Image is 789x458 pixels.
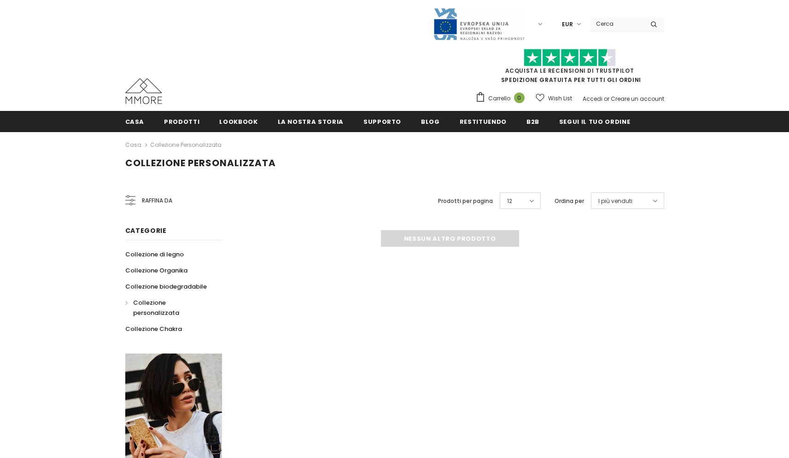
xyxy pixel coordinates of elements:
[536,90,572,106] a: Wish List
[590,17,643,30] input: Search Site
[548,94,572,103] span: Wish List
[507,197,512,206] span: 12
[125,139,141,151] a: Casa
[150,141,222,149] a: Collezione personalizzata
[583,95,602,103] a: Accedi
[125,278,207,295] a: Collezione biodegradabile
[125,246,184,262] a: Collezione di legno
[164,111,199,132] a: Prodotti
[598,197,632,206] span: I più venduti
[611,95,664,103] a: Creare un account
[219,111,257,132] a: Lookbook
[526,117,539,126] span: B2B
[133,298,179,317] span: Collezione personalizzata
[363,117,401,126] span: supporto
[125,111,145,132] a: Casa
[125,321,182,337] a: Collezione Chakra
[475,92,529,105] a: Carrello 0
[562,20,573,29] span: EUR
[125,282,207,291] span: Collezione biodegradabile
[125,266,187,275] span: Collezione Organika
[421,111,440,132] a: Blog
[505,67,634,75] a: Acquista le recensioni di TrustPilot
[433,7,525,41] img: Javni Razpis
[125,295,212,321] a: Collezione personalizzata
[125,226,167,235] span: Categorie
[125,250,184,259] span: Collezione di legno
[363,111,401,132] a: supporto
[460,111,507,132] a: Restituendo
[526,111,539,132] a: B2B
[125,157,276,169] span: Collezione personalizzata
[460,117,507,126] span: Restituendo
[559,117,630,126] span: Segui il tuo ordine
[278,111,344,132] a: La nostra storia
[488,94,510,103] span: Carrello
[604,95,609,103] span: or
[475,53,664,84] span: SPEDIZIONE GRATUITA PER TUTTI GLI ORDINI
[125,78,162,104] img: Casi MMORE
[438,197,493,206] label: Prodotti per pagina
[142,196,172,206] span: Raffina da
[514,93,525,103] span: 0
[125,117,145,126] span: Casa
[125,325,182,333] span: Collezione Chakra
[555,197,584,206] label: Ordina per
[559,111,630,132] a: Segui il tuo ordine
[219,117,257,126] span: Lookbook
[164,117,199,126] span: Prodotti
[421,117,440,126] span: Blog
[524,49,616,67] img: Fidati di Pilot Stars
[278,117,344,126] span: La nostra storia
[433,20,525,28] a: Javni Razpis
[125,262,187,278] a: Collezione Organika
